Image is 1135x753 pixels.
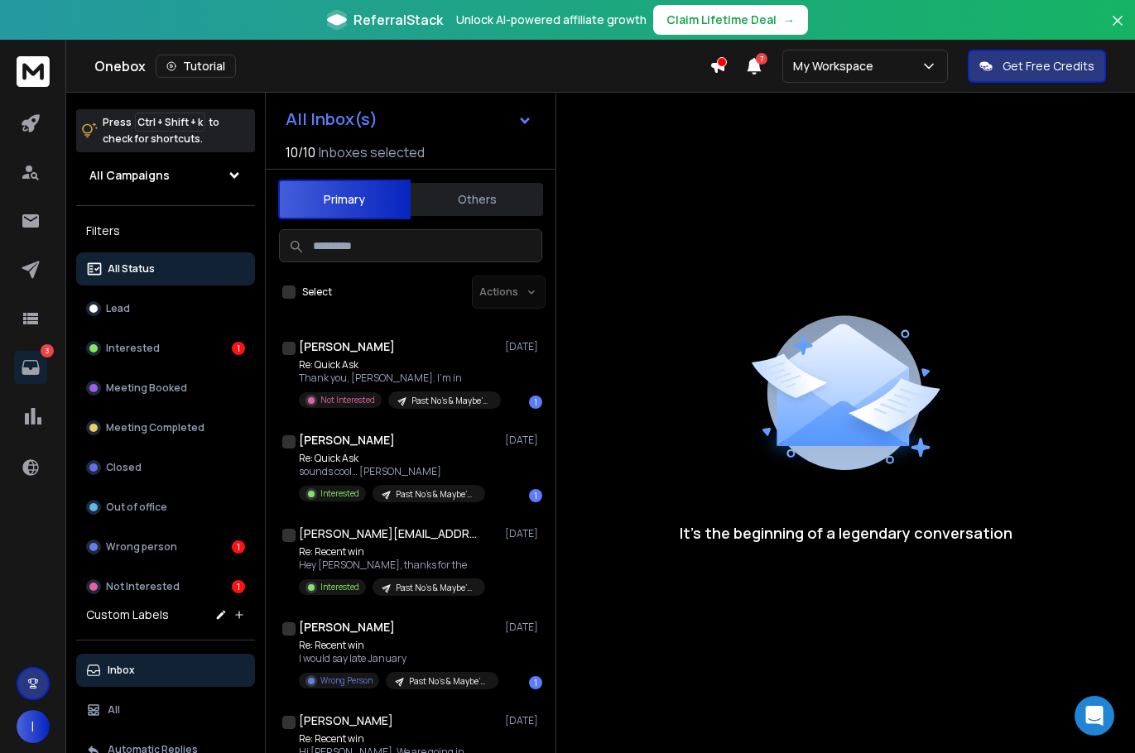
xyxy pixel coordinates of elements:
h1: All Campaigns [89,167,170,184]
button: Primary [278,180,411,219]
div: 1 [232,342,245,355]
p: Past No's & Maybe's [DATE] [411,395,491,407]
h3: Custom Labels [86,607,169,623]
p: I would say late January [299,652,498,665]
span: → [783,12,795,28]
p: Not Interested [106,580,180,593]
p: Past No's & Maybe's [DATE] [409,675,488,688]
button: Wrong person1 [76,530,255,564]
div: 1 [529,489,542,502]
div: 1 [232,580,245,593]
button: I [17,710,50,743]
p: Unlock AI-powered affiliate growth [456,12,647,28]
p: My Workspace [793,58,880,74]
p: Out of office [106,501,167,514]
p: Re: Quick Ask [299,358,498,372]
button: Claim Lifetime Deal→ [653,5,808,35]
p: [DATE] [505,527,542,540]
button: All Status [76,252,255,285]
h3: Inboxes selected [319,142,425,162]
h1: [PERSON_NAME][EMAIL_ADDRESS][DOMAIN_NAME] [299,525,481,542]
p: Interested [106,342,160,355]
button: Closed [76,451,255,484]
button: Get Free Credits [968,50,1106,83]
button: Meeting Completed [76,411,255,444]
button: All Inbox(s) [272,103,546,136]
p: Wrong person [106,540,177,554]
p: Wrong Person [320,674,373,687]
p: Interested [320,581,359,593]
div: 1 [529,676,542,689]
label: Select [302,285,332,299]
span: 10 / 10 [286,142,315,162]
p: Inbox [108,664,135,677]
button: Out of office [76,491,255,524]
p: Re: Recent win [299,732,498,746]
div: 1 [529,396,542,409]
p: All [108,703,120,717]
button: Not Interested1 [76,570,255,603]
button: Inbox [76,654,255,687]
p: Hey [PERSON_NAME], thanks for the [299,559,485,572]
button: Tutorial [156,55,236,78]
p: Lead [106,302,130,315]
h3: Filters [76,219,255,242]
button: Others [411,181,543,218]
p: sounds cool… [PERSON_NAME] [299,465,485,478]
h1: [PERSON_NAME] [299,432,395,448]
p: [DATE] [505,621,542,634]
h1: [PERSON_NAME] [299,338,395,355]
p: Re: Recent win [299,639,498,652]
button: Close banner [1107,10,1128,50]
p: 3 [41,344,54,357]
span: 7 [756,53,767,65]
div: Open Intercom Messenger [1075,696,1114,736]
p: [DATE] [505,434,542,447]
p: [DATE] [505,714,542,727]
p: It’s the beginning of a legendary conversation [680,521,1012,544]
p: Re: Recent win [299,545,485,559]
button: Meeting Booked [76,372,255,405]
button: Lead [76,292,255,325]
p: Past No's & Maybe's [DATE] [396,488,475,501]
span: Ctrl + Shift + k [135,113,205,132]
a: 3 [14,351,47,384]
p: Press to check for shortcuts. [103,114,219,147]
h1: [PERSON_NAME] [299,619,395,635]
p: Not Interested [320,394,375,406]
h1: [PERSON_NAME] [299,712,393,729]
p: All Status [108,262,155,276]
div: Onebox [94,55,709,78]
p: Re: Quick Ask [299,452,485,465]
p: Meeting Booked [106,381,187,395]
p: [DATE] [505,340,542,353]
p: Get Free Credits [1003,58,1094,74]
p: Interested [320,487,359,500]
button: All [76,693,255,727]
button: Interested1 [76,332,255,365]
button: All Campaigns [76,159,255,192]
h1: All Inbox(s) [286,111,378,127]
p: Closed [106,461,142,474]
p: Thank you, [PERSON_NAME]. I’m in [299,372,498,385]
p: Meeting Completed [106,421,204,434]
p: Past No's & Maybe's [DATE] [396,582,475,594]
div: 1 [232,540,245,554]
span: ReferralStack [353,10,443,30]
